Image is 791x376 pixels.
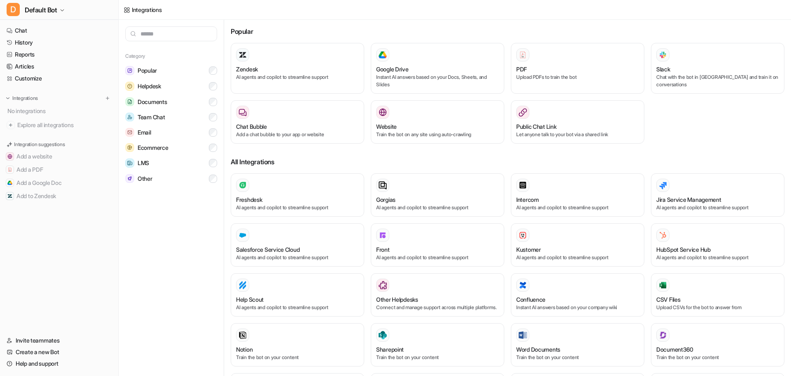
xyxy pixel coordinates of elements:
h3: Slack [656,65,670,73]
button: Jira Service ManagementAI agents and copilot to streamline support [651,173,784,217]
img: Sharepoint [379,331,387,339]
img: HubSpot Service Hub [659,231,667,239]
h3: Google Drive [376,65,409,73]
p: Train the bot on your content [236,354,359,361]
img: Help Scout [239,281,247,289]
button: Salesforce Service Cloud Salesforce Service CloudAI agents and copilot to streamline support [231,223,364,267]
img: Add a website [7,154,12,159]
button: FrontFrontAI agents and copilot to streamline support [371,223,504,267]
button: IntercomAI agents and copilot to streamline support [511,173,644,217]
p: Train the bot on any site using auto-crawling [376,131,499,138]
a: Articles [3,61,115,72]
button: Chat BubbleAdd a chat bubble to your app or website [231,100,364,144]
p: Integration suggestions [14,141,65,148]
p: Train the bot on your content [376,354,499,361]
h3: Salesforce Service Cloud [236,245,300,254]
span: Documents [138,98,167,106]
button: Add to ZendeskAdd to Zendesk [3,189,115,203]
span: Ecommerce [138,144,168,152]
span: Helpdesk [138,82,161,90]
img: Front [379,231,387,239]
button: ConfluenceConfluenceInstant AI answers based on your company wiki [511,273,644,317]
a: Integrations [124,5,162,14]
h3: Other Helpdesks [376,295,418,304]
button: Google DriveGoogle DriveInstant AI answers based on your Docs, Sheets, and Slides [371,43,504,94]
img: Website [379,108,387,116]
a: Help and support [3,358,115,369]
img: Salesforce Service Cloud [239,231,247,239]
img: Ecommerce [125,143,134,152]
button: Add a websiteAdd a website [3,150,115,163]
a: Create a new Bot [3,346,115,358]
h3: Help Scout [236,295,264,304]
img: Team Chat [125,113,134,121]
img: expand menu [5,95,11,101]
img: Add to Zendesk [7,194,12,199]
button: OtherOther [125,171,217,186]
span: D [7,3,20,16]
span: Email [138,128,151,137]
img: Email [125,128,134,137]
p: Instant AI answers based on your Docs, Sheets, and Slides [376,73,499,88]
p: AI agents and copilot to streamline support [516,254,639,261]
button: SlackSlackChat with the bot in [GEOGRAPHIC_DATA] and train it on conversations [651,43,784,94]
img: Confluence [519,281,527,289]
h3: Popular [231,26,784,36]
button: Document360Document360Train the bot on your content [651,323,784,367]
button: SharepointSharepointTrain the bot on your content [371,323,504,367]
a: Explore all integrations [3,119,115,131]
h5: Category [125,53,217,59]
div: Integrations [132,5,162,14]
h3: Intercom [516,195,539,204]
button: EcommerceEcommerce [125,140,217,155]
img: Kustomer [519,231,527,239]
button: ZendeskAI agents and copilot to streamline support [231,43,364,94]
img: Helpdesk [125,82,134,91]
h3: Zendesk [236,65,258,73]
img: Google Drive [379,51,387,59]
img: Other Helpdesks [379,281,387,289]
span: LMS [138,159,149,167]
button: Add a Google DocAdd a Google Doc [3,176,115,189]
button: Team ChatTeam Chat [125,109,217,125]
p: Instant AI answers based on your company wiki [516,304,639,311]
p: Chat with the bot in [GEOGRAPHIC_DATA] and train it on conversations [656,73,779,88]
img: menu_add.svg [105,95,110,101]
h3: Chat Bubble [236,122,267,131]
span: Explore all integrations [17,118,112,132]
p: AI agents and copilot to streamline support [236,254,359,261]
img: Documents [125,97,134,106]
button: Other HelpdesksOther HelpdesksConnect and manage support across multiple platforms. [371,273,504,317]
p: Train the bot on your content [656,354,779,361]
img: Notion [239,331,247,339]
button: Public Chat LinkLet anyone talk to your bot via a shared link [511,100,644,144]
button: WebsiteWebsiteTrain the bot on any site using auto-crawling [371,100,504,144]
p: AI agents and copilot to streamline support [236,73,359,81]
span: Default Bot [25,4,57,16]
h3: Jira Service Management [656,195,721,204]
button: HubSpot Service HubHubSpot Service HubAI agents and copilot to streamline support [651,223,784,267]
img: PDF [519,51,527,59]
a: Reports [3,49,115,60]
img: Add a Google Doc [7,180,12,185]
button: PDFPDFUpload PDFs to train the bot [511,43,644,94]
h3: All Integrations [231,157,784,167]
p: AI agents and copilot to streamline support [236,204,359,211]
h3: Sharepoint [376,345,404,354]
button: FreshdeskAI agents and copilot to streamline support [231,173,364,217]
img: Slack [659,50,667,59]
span: Team Chat [138,113,165,121]
span: Other [138,175,152,183]
h3: Gorgias [376,195,395,204]
h3: Freshdesk [236,195,262,204]
button: EmailEmail [125,125,217,140]
h3: Front [376,245,390,254]
div: No integrations [5,104,115,118]
a: Chat [3,25,115,36]
img: explore all integrations [7,121,15,129]
h3: Document360 [656,345,693,354]
button: Integrations [3,94,40,102]
p: Train the bot on your content [516,354,639,361]
p: AI agents and copilot to streamline support [236,304,359,311]
p: AI agents and copilot to streamline support [656,254,779,261]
